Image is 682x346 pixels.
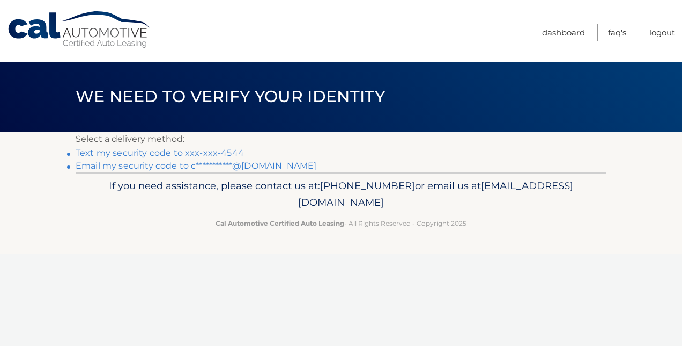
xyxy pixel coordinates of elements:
[649,24,675,41] a: Logout
[608,24,626,41] a: FAQ's
[7,11,152,49] a: Cal Automotive
[76,148,244,158] a: Text my security code to xxx-xxx-4544
[76,132,606,147] p: Select a delivery method:
[216,219,344,227] strong: Cal Automotive Certified Auto Leasing
[542,24,585,41] a: Dashboard
[320,179,415,192] span: [PHONE_NUMBER]
[83,218,599,229] p: - All Rights Reserved - Copyright 2025
[83,177,599,212] p: If you need assistance, please contact us at: or email us at
[76,86,385,106] span: We need to verify your identity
